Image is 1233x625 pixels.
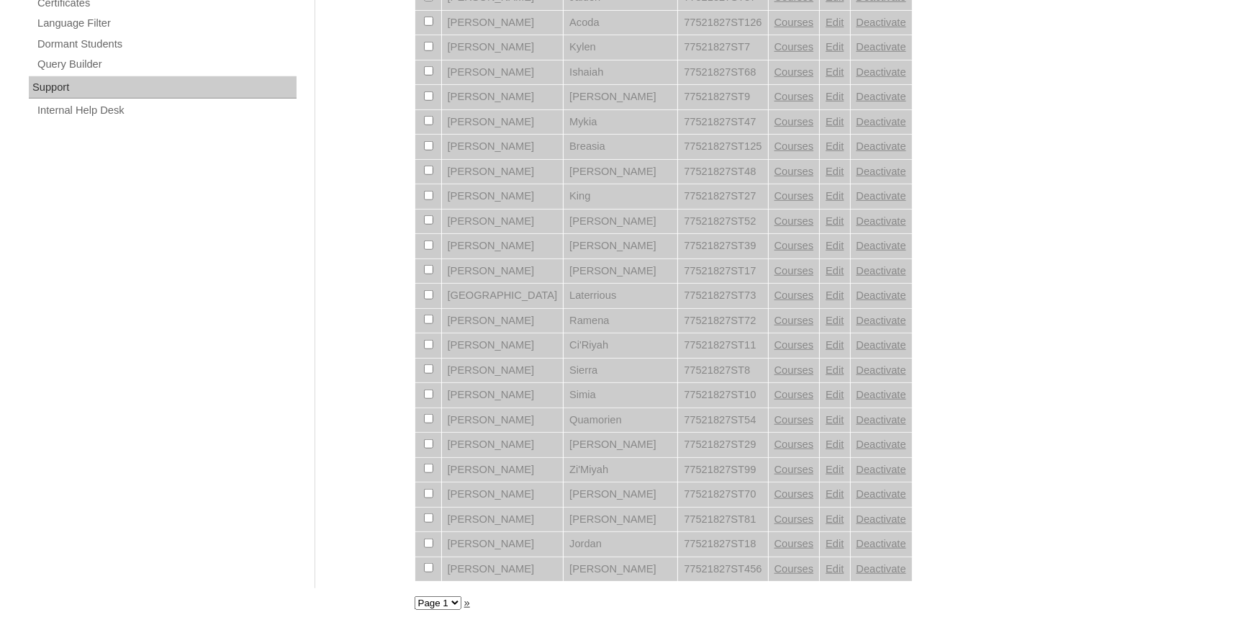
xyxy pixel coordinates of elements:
[442,135,564,159] td: [PERSON_NAME]
[442,35,564,60] td: [PERSON_NAME]
[774,289,814,301] a: Courses
[442,557,564,582] td: [PERSON_NAME]
[826,215,844,227] a: Edit
[678,309,767,333] td: 77521827ST72
[678,359,767,383] td: 77521827ST8
[857,364,906,376] a: Deactivate
[857,116,906,127] a: Deactivate
[678,210,767,234] td: 77521827ST52
[678,135,767,159] td: 77521827ST125
[857,563,906,575] a: Deactivate
[678,60,767,85] td: 77521827ST68
[442,433,564,457] td: [PERSON_NAME]
[826,289,844,301] a: Edit
[678,458,767,482] td: 77521827ST99
[826,513,844,525] a: Edit
[442,482,564,507] td: [PERSON_NAME]
[678,433,767,457] td: 77521827ST29
[442,234,564,258] td: [PERSON_NAME]
[442,110,564,135] td: [PERSON_NAME]
[564,160,677,184] td: [PERSON_NAME]
[826,439,844,450] a: Edit
[774,66,814,78] a: Courses
[678,508,767,532] td: 77521827ST81
[774,315,814,326] a: Courses
[678,259,767,284] td: 77521827ST17
[564,408,677,433] td: Quamorien
[564,184,677,209] td: King
[826,488,844,500] a: Edit
[774,364,814,376] a: Courses
[826,116,844,127] a: Edit
[826,166,844,177] a: Edit
[857,513,906,525] a: Deactivate
[857,240,906,251] a: Deactivate
[442,508,564,532] td: [PERSON_NAME]
[857,91,906,102] a: Deactivate
[826,41,844,53] a: Edit
[564,508,677,532] td: [PERSON_NAME]
[36,102,297,120] a: Internal Help Desk
[826,140,844,152] a: Edit
[442,359,564,383] td: [PERSON_NAME]
[678,333,767,358] td: 77521827ST11
[678,110,767,135] td: 77521827ST47
[826,563,844,575] a: Edit
[857,17,906,28] a: Deactivate
[678,35,767,60] td: 77521827ST7
[774,91,814,102] a: Courses
[464,597,470,608] a: »
[442,284,564,308] td: [GEOGRAPHIC_DATA]
[774,563,814,575] a: Courses
[774,488,814,500] a: Courses
[442,408,564,433] td: [PERSON_NAME]
[857,339,906,351] a: Deactivate
[774,140,814,152] a: Courses
[857,41,906,53] a: Deactivate
[564,234,677,258] td: [PERSON_NAME]
[857,389,906,400] a: Deactivate
[564,557,677,582] td: [PERSON_NAME]
[774,538,814,549] a: Courses
[774,389,814,400] a: Courses
[826,190,844,202] a: Edit
[442,184,564,209] td: [PERSON_NAME]
[774,339,814,351] a: Courses
[857,140,906,152] a: Deactivate
[564,532,677,557] td: Jordan
[678,184,767,209] td: 77521827ST27
[36,55,297,73] a: Query Builder
[442,458,564,482] td: [PERSON_NAME]
[442,210,564,234] td: [PERSON_NAME]
[564,458,677,482] td: Zi'Miyah
[564,210,677,234] td: [PERSON_NAME]
[774,464,814,475] a: Courses
[442,160,564,184] td: [PERSON_NAME]
[857,289,906,301] a: Deactivate
[678,482,767,507] td: 77521827ST70
[857,66,906,78] a: Deactivate
[774,17,814,28] a: Courses
[826,66,844,78] a: Edit
[826,339,844,351] a: Edit
[857,464,906,475] a: Deactivate
[564,433,677,457] td: [PERSON_NAME]
[774,265,814,276] a: Courses
[774,439,814,450] a: Courses
[826,315,844,326] a: Edit
[36,35,297,53] a: Dormant Students
[564,110,677,135] td: Mykia
[826,240,844,251] a: Edit
[442,259,564,284] td: [PERSON_NAME]
[826,17,844,28] a: Edit
[678,284,767,308] td: 77521827ST73
[29,76,297,99] div: Support
[564,482,677,507] td: [PERSON_NAME]
[857,215,906,227] a: Deactivate
[857,166,906,177] a: Deactivate
[678,160,767,184] td: 77521827ST48
[678,85,767,109] td: 77521827ST9
[36,14,297,32] a: Language Filter
[857,190,906,202] a: Deactivate
[774,166,814,177] a: Courses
